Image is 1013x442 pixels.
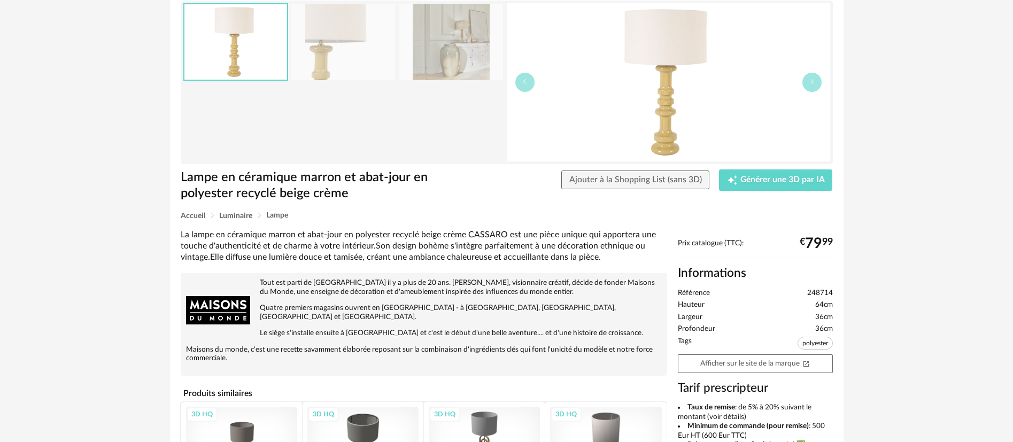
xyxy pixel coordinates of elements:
div: La lampe en céramique marron et abat-jour en polyester recyclé beige crème CASSARO est une pièce ... [181,229,667,263]
a: Afficher sur le site de la marqueOpen In New icon [678,354,833,373]
span: Générer une 3D par IA [740,176,825,184]
img: lampe-en-ceramique-marron-et-abat-jour-en-polyester-recycle-beige-creme-1000-4-8-248714_4.jpg [291,4,395,80]
p: Quatre premiers magasins ouvrent en [GEOGRAPHIC_DATA] - à [GEOGRAPHIC_DATA], [GEOGRAPHIC_DATA], [... [186,304,662,322]
h4: Produits similaires [181,385,667,401]
p: Maisons du monde, c'est une recette savamment élaborée reposant sur la combinaison d'ingrédients ... [186,345,662,363]
span: Creation icon [727,175,738,185]
span: Ajouter à la Shopping List (sans 3D) [569,175,702,184]
span: Tags [678,337,692,352]
h1: Lampe en céramique marron et abat-jour en polyester recyclé beige crème [181,169,446,202]
div: Breadcrumb [181,212,833,220]
b: Taux de remise [687,404,735,411]
div: 3D HQ [308,407,339,421]
li: : de 5% à 20% suivant le montant (voir détails) [678,403,833,422]
span: Lampe [266,212,288,219]
span: Open In New icon [802,359,810,367]
div: 3D HQ [551,407,582,421]
button: Creation icon Générer une 3D par IA [719,169,832,191]
li: : 500 Eur HT (600 Eur TTC) [678,422,833,440]
p: Tout est parti de [GEOGRAPHIC_DATA] il y a plus de 20 ans. [PERSON_NAME], visionnaire créatif, dé... [186,278,662,297]
img: brand logo [186,278,250,343]
span: 36cm [815,313,833,322]
div: € 99 [800,239,833,248]
img: lampe-en-ceramique-marron-et-abat-jour-en-polyester-recycle-beige-creme-1000-4-8-248714_6.jpg [399,4,503,80]
span: Hauteur [678,300,705,310]
span: Référence [678,289,710,298]
p: Le siège s'installe ensuite à [GEOGRAPHIC_DATA] et c'est le début d'une belle aventure.... et d'u... [186,329,662,338]
span: 79 [805,239,822,248]
button: Ajouter à la Shopping List (sans 3D) [561,170,710,190]
b: Minimum de commande (pour remise) [687,422,809,430]
h3: Tarif prescripteur [678,381,833,396]
span: Largeur [678,313,702,322]
span: 36cm [815,324,833,334]
img: lampe-en-ceramique-marron-et-abat-jour-en-polyester-recycle-beige-creme-1000-4-8-248714_3.jpg [507,3,830,161]
span: Profondeur [678,324,715,334]
span: 64cm [815,300,833,310]
div: 3D HQ [429,407,460,421]
span: Accueil [181,212,205,220]
img: lampe-en-ceramique-marron-et-abat-jour-en-polyester-recycle-beige-creme-1000-4-8-248714_3.jpg [184,4,287,80]
span: Luminaire [219,212,252,220]
div: Prix catalogue (TTC): [678,239,833,259]
span: 248714 [807,289,833,298]
h2: Informations [678,266,833,281]
span: polyester [798,337,833,350]
div: 3D HQ [187,407,218,421]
